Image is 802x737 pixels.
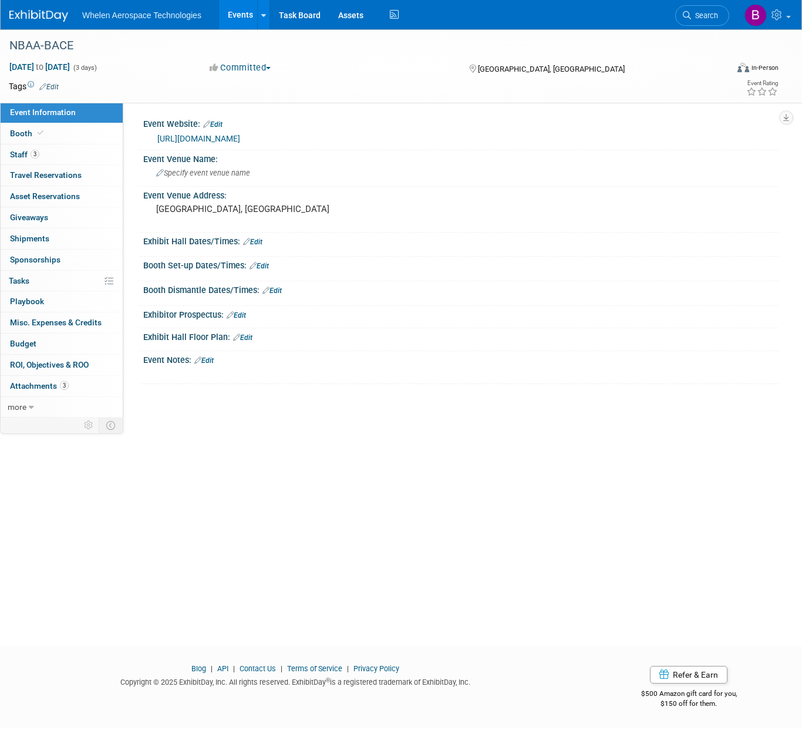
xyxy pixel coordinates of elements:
[60,381,69,390] span: 3
[353,664,399,673] a: Privacy Policy
[287,664,342,673] a: Terms of Service
[1,144,123,165] a: Staff3
[143,351,779,366] div: Event Notes:
[5,35,713,56] div: NBAA-BACE
[143,150,779,165] div: Event Venue Name:
[10,318,102,327] span: Misc. Expenses & Credits
[156,169,250,177] span: Specify event venue name
[744,4,767,26] img: Bree Wheeler
[599,681,779,708] div: $500 Amazon gift card for you,
[1,334,123,354] a: Budget
[243,238,262,246] a: Edit
[143,115,779,130] div: Event Website:
[262,287,282,295] a: Edit
[665,61,779,79] div: Event Format
[79,418,99,433] td: Personalize Event Tab Strip
[650,666,727,684] a: Refer & Earn
[10,339,36,348] span: Budget
[1,312,123,333] a: Misc. Expenses & Credits
[143,233,779,248] div: Exhibit Hall Dates/Times:
[205,62,275,74] button: Committed
[250,262,269,270] a: Edit
[1,250,123,270] a: Sponsorships
[143,306,779,321] div: Exhibitor Prospectus:
[599,699,779,709] div: $150 off for them.
[10,213,48,222] span: Giveaways
[1,355,123,375] a: ROI, Objectives & ROO
[1,397,123,418] a: more
[1,186,123,207] a: Asset Reservations
[34,62,45,72] span: to
[156,204,395,214] pre: [GEOGRAPHIC_DATA], [GEOGRAPHIC_DATA]
[157,134,240,143] a: [URL][DOMAIN_NAME]
[39,83,59,91] a: Edit
[691,11,718,20] span: Search
[10,191,80,201] span: Asset Reservations
[10,129,46,138] span: Booth
[1,291,123,312] a: Playbook
[1,207,123,228] a: Giveaways
[72,64,97,72] span: (3 days)
[10,107,76,117] span: Event Information
[82,11,201,20] span: Whelen Aerospace Technologies
[10,150,39,159] span: Staff
[746,80,778,86] div: Event Rating
[217,664,228,673] a: API
[1,123,123,144] a: Booth
[10,381,69,391] span: Attachments
[9,80,59,92] td: Tags
[10,255,60,264] span: Sponsorships
[143,257,779,272] div: Booth Set-up Dates/Times:
[38,130,43,136] i: Booth reservation complete
[31,150,39,159] span: 3
[278,664,285,673] span: |
[9,62,70,72] span: [DATE] [DATE]
[10,234,49,243] span: Shipments
[1,376,123,396] a: Attachments3
[326,677,330,684] sup: ®
[99,418,123,433] td: Toggle Event Tabs
[9,674,582,688] div: Copyright © 2025 ExhibitDay, Inc. All rights reserved. ExhibitDay is a registered trademark of Ex...
[230,664,238,673] span: |
[9,10,68,22] img: ExhibitDay
[1,102,123,123] a: Event Information
[737,63,749,72] img: Format-Inperson.png
[233,334,252,342] a: Edit
[194,356,214,365] a: Edit
[240,664,276,673] a: Contact Us
[10,170,82,180] span: Travel Reservations
[751,63,779,72] div: In-Person
[143,328,779,344] div: Exhibit Hall Floor Plan:
[208,664,215,673] span: |
[10,360,89,369] span: ROI, Objectives & ROO
[10,297,44,306] span: Playbook
[203,120,223,129] a: Edit
[8,402,26,412] span: more
[1,271,123,291] a: Tasks
[1,228,123,249] a: Shipments
[478,65,625,73] span: [GEOGRAPHIC_DATA], [GEOGRAPHIC_DATA]
[675,5,729,26] a: Search
[191,664,206,673] a: Blog
[1,165,123,186] a: Travel Reservations
[227,311,246,319] a: Edit
[143,187,779,201] div: Event Venue Address:
[344,664,352,673] span: |
[143,281,779,297] div: Booth Dismantle Dates/Times:
[9,276,29,285] span: Tasks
